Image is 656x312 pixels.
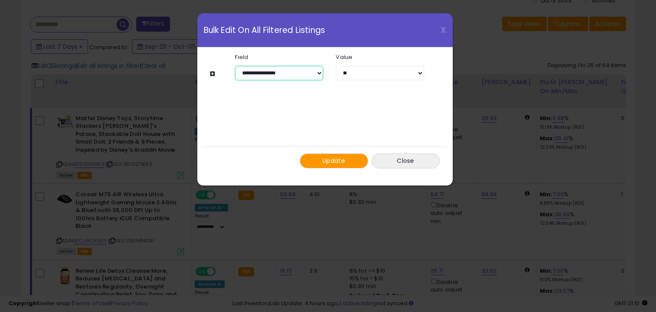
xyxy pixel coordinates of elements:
[329,54,430,60] label: Value
[204,26,325,34] span: Bulk Edit On All Filtered Listings
[322,156,345,165] span: Update
[440,24,446,36] span: X
[372,153,440,168] button: Close
[228,54,329,60] label: Field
